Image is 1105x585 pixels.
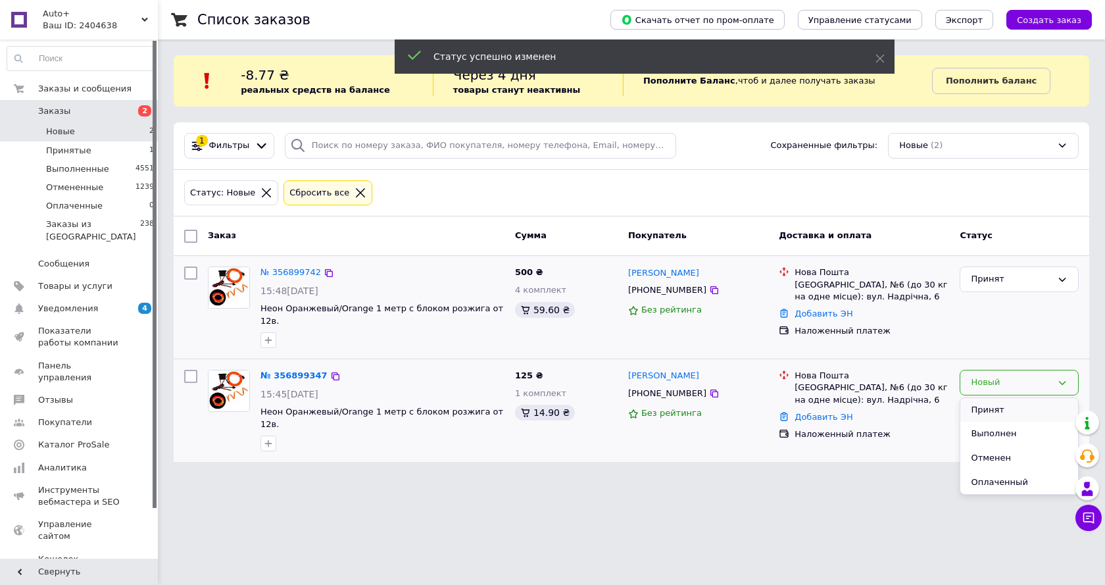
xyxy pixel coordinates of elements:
button: Управление статусами [798,10,922,30]
a: № 356899347 [260,370,328,380]
span: Выполненные [46,163,109,175]
span: Инструменты вебмастера и SEO [38,484,122,508]
span: Кошелек компании [38,553,122,577]
span: Управление статусами [808,15,912,25]
div: Наложенный платеж [795,428,949,440]
div: Статус: Новые [187,186,258,200]
span: Без рейтинга [641,408,702,418]
a: Неон Оранжевый/Orange 1 метр c блоком розжига от 12в. [260,303,503,326]
span: 1 комплект [515,388,566,398]
li: Принят [960,398,1078,422]
span: Фильтры [209,140,250,152]
button: Экспорт [935,10,993,30]
div: Принят [971,272,1052,286]
span: 4 [138,303,151,314]
span: Новые [899,140,928,152]
span: 500 ₴ [515,267,543,277]
button: Чат с покупателем [1075,505,1102,531]
div: , чтоб и далее получать заказы [623,66,932,96]
span: Статус [960,230,993,240]
div: Нова Пошта [795,370,949,382]
span: Сообщения [38,258,89,270]
span: 125 ₴ [515,370,543,380]
span: Управление сайтом [38,519,122,542]
span: Скачать отчет по пром-оплате [621,14,774,26]
div: Ваш ID: 2404638 [43,20,158,32]
span: 1239 [135,182,154,193]
span: Уведомления [38,303,98,315]
span: Auto+ [43,8,141,20]
span: (2) [931,140,943,150]
span: Заказы [38,105,70,117]
span: Сохраненные фильтры: [770,140,877,152]
b: реальных средств на балансе [241,85,390,95]
span: Каталог ProSale [38,439,109,451]
div: [GEOGRAPHIC_DATA], №6 (до 30 кг на одне місце): вул. Надрічна, 6 [795,382,949,405]
li: Выполнен [960,422,1078,446]
b: Пополнить баланс [946,76,1037,86]
span: Отмененные [46,182,103,193]
div: Сбросить все [287,186,352,200]
a: № 356899742 [260,267,321,277]
b: товары станут неактивны [453,85,581,95]
span: Экспорт [946,15,983,25]
div: 14.90 ₴ [515,405,575,420]
li: Отменен [960,446,1078,471]
span: Сумма [515,230,547,240]
a: Фото товару [208,267,250,309]
a: Создать заказ [993,14,1092,24]
span: Заказ [208,230,236,240]
div: Новый [971,376,1052,390]
span: 1 [149,145,154,157]
h1: Список заказов [197,12,310,28]
span: Панель управления [38,360,122,384]
span: Без рейтинга [641,305,702,315]
span: 4551 [135,163,154,175]
b: Пополните Баланс [643,76,735,86]
span: Отзывы [38,394,73,406]
div: Наложенный платеж [795,325,949,337]
div: [GEOGRAPHIC_DATA], №6 (до 30 кг на одне місце): вул. Надрічна, 6 [795,279,949,303]
a: Фото товару [208,370,250,412]
li: Оплаченный [960,471,1078,495]
span: 238 [140,218,154,242]
span: Оплаченные [46,200,103,212]
div: [PHONE_NUMBER] [626,385,709,402]
span: 15:48[DATE] [260,286,318,296]
a: [PERSON_NAME] [628,267,699,280]
span: 15:45[DATE] [260,389,318,399]
span: Заказы из [GEOGRAPHIC_DATA] [46,218,140,242]
a: Добавить ЭН [795,412,852,422]
span: Создать заказ [1017,15,1081,25]
button: Скачать отчет по пром-оплате [610,10,785,30]
img: Фото товару [209,267,249,308]
span: 2 [149,126,154,138]
span: Показатели работы компании [38,325,122,349]
a: [PERSON_NAME] [628,370,699,382]
a: Неон Оранжевый/Orange 1 метр c блоком розжига от 12в. [260,407,503,429]
a: Пополнить баланс [932,68,1050,94]
div: Нова Пошта [795,267,949,278]
input: Поиск [7,47,155,70]
span: Покупатели [38,417,92,428]
input: Поиск по номеру заказа, ФИО покупателя, номеру телефона, Email, номеру накладной [285,133,677,159]
a: Добавить ЭН [795,309,852,318]
button: Создать заказ [1006,10,1092,30]
img: Фото товару [209,370,249,411]
span: 2 [138,105,151,116]
span: Новые [46,126,75,138]
span: Принятые [46,145,91,157]
div: 59.60 ₴ [515,302,575,318]
span: Товары и услуги [38,280,112,292]
span: Аналитика [38,462,87,474]
span: 4 комплект [515,285,566,295]
span: -8.77 ₴ [241,67,289,83]
span: Доставка и оплата [779,230,872,240]
span: Заказы и сообщения [38,83,132,95]
div: Статус успешно изменен [433,50,843,63]
span: 0 [149,200,154,212]
span: Покупатель [628,230,687,240]
div: 1 [196,135,208,147]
